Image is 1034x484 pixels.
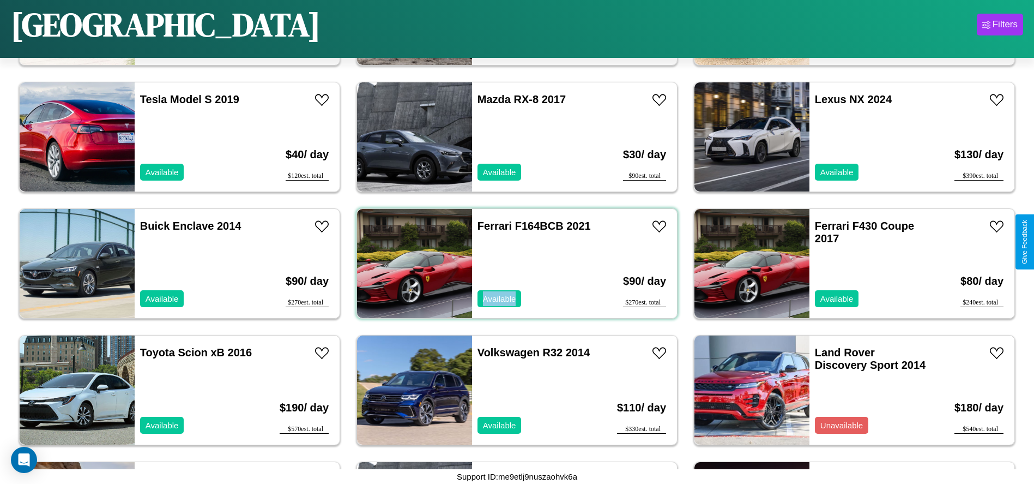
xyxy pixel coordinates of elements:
p: Unavailable [820,418,863,433]
a: Tesla Model S 2019 [140,93,239,105]
div: $ 90 est. total [623,172,666,181]
p: Available [483,418,516,433]
p: Available [483,165,516,180]
a: Buick Enclave 2014 [140,220,241,232]
p: Available [146,418,179,433]
p: Available [483,291,516,306]
a: Land Rover Discovery Sport 2014 [815,346,926,371]
div: Open Intercom Messenger [11,447,37,473]
h3: $ 30 / day [623,138,666,172]
div: $ 120 est. total [286,172,329,181]
div: $ 540 est. total [954,425,1003,434]
p: Support ID: me9etlj9nuszaohvk6a [457,469,577,484]
h3: $ 180 / day [954,391,1003,425]
div: $ 240 est. total [960,298,1003,307]
h3: $ 80 / day [960,264,1003,298]
div: $ 270 est. total [286,298,329,307]
p: Available [146,291,179,306]
div: $ 270 est. total [623,298,666,307]
p: Available [146,165,179,180]
h3: $ 90 / day [286,264,329,298]
div: $ 330 est. total [617,425,666,434]
h3: $ 110 / day [617,391,666,425]
h3: $ 130 / day [954,138,1003,172]
div: $ 570 est. total [280,425,329,434]
div: Filters [993,19,1018,30]
p: Available [820,291,854,306]
h3: $ 40 / day [286,138,329,172]
h1: [GEOGRAPHIC_DATA] [11,2,321,47]
h3: $ 90 / day [623,264,666,298]
div: $ 390 est. total [954,172,1003,181]
button: Filters [977,14,1023,35]
a: Mazda RX-8 2017 [477,93,566,105]
a: Ferrari F164BCB 2021 [477,220,591,232]
a: Volkswagen R32 2014 [477,346,590,358]
p: Available [820,165,854,180]
div: Give Feedback [1021,220,1029,264]
a: Lexus NX 2024 [815,93,892,105]
a: Ferrari F430 Coupe 2017 [815,220,914,244]
h3: $ 190 / day [280,391,329,425]
a: Toyota Scion xB 2016 [140,346,252,358]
